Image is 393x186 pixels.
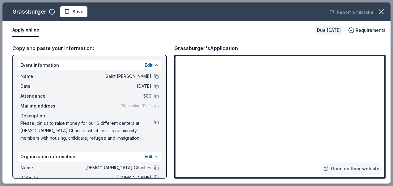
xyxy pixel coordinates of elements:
[356,27,386,34] span: Requirements
[18,152,161,162] div: Organization information
[145,61,153,69] button: Edit
[62,73,151,80] span: Saint [PERSON_NAME]
[348,27,386,34] button: Requirements
[12,44,167,52] div: Copy and paste your information:
[12,7,46,17] div: Grassburger
[18,60,161,70] div: Event information
[20,112,159,120] div: Description
[12,24,39,37] button: Apply online
[321,163,382,175] a: Open on their website
[20,164,62,171] span: Name
[20,73,62,80] span: Name
[145,153,153,160] button: Edit
[329,9,373,16] button: Report a mistake
[62,82,151,90] span: [DATE]
[73,8,83,15] span: Save
[121,104,151,108] span: Fill in using "Edit"
[20,174,62,181] span: Website
[20,120,154,142] span: Please join us to raise money for our 6 different centers at [DEMOGRAPHIC_DATA] Charities which a...
[62,164,151,171] span: [DEMOGRAPHIC_DATA] Charities
[20,92,62,100] span: Attendance
[62,174,151,181] span: [DOMAIN_NAME]
[20,82,62,90] span: Date
[62,92,151,100] span: 500
[315,26,343,35] div: Due [DATE]
[60,6,87,17] button: Save
[20,102,62,110] span: Mailing address
[174,44,238,52] div: Grassburger's Application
